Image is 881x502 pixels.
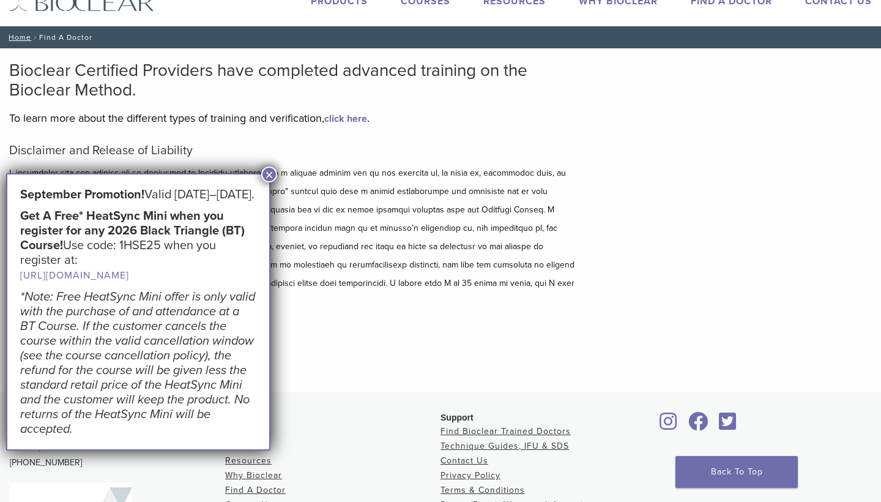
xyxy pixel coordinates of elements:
a: Terms & Conditions [441,485,525,495]
a: Back To Top [675,456,798,488]
h5: Disclaimer and Release of Liability [9,143,578,158]
a: Privacy Policy [441,470,500,481]
h5: Valid [DATE]–[DATE]. [20,187,256,202]
a: Find A Doctor [225,485,286,495]
a: Bioclear [656,419,682,432]
h5: Use code: 1HSE25 when you register at: [20,209,256,283]
p: L ipsumdolor sita con adipisc eli se doeiusmod te Incididu utlaboree do m aliquae adminim ven qu ... [9,164,578,311]
strong: September Promotion! [20,187,144,202]
button: Close [261,167,277,182]
p: To learn more about the different types of training and verification, . [9,109,578,127]
span: Support [441,413,474,422]
strong: Get A Free* HeatSync Mini when you register for any 2026 Black Triangle (BT) Course! [20,209,245,253]
a: [URL][DOMAIN_NAME] [20,269,129,282]
a: Bioclear [715,419,740,432]
span: / [31,34,39,40]
h2: Bioclear Certified Providers have completed advanced training on the Bioclear Method. [9,61,578,100]
a: Resources [225,455,272,466]
a: Technique Guides, IFU & SDS [441,441,569,451]
a: click here [324,113,367,125]
a: Find Bioclear Trained Doctors [441,426,571,436]
a: Contact Us [441,455,488,466]
a: Bioclear [684,419,712,432]
em: *Note: Free HeatSync Mini offer is only valid with the purchase of and attendance at a BT Course.... [20,290,255,436]
a: Why Bioclear [225,470,282,481]
a: Home [5,33,31,42]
